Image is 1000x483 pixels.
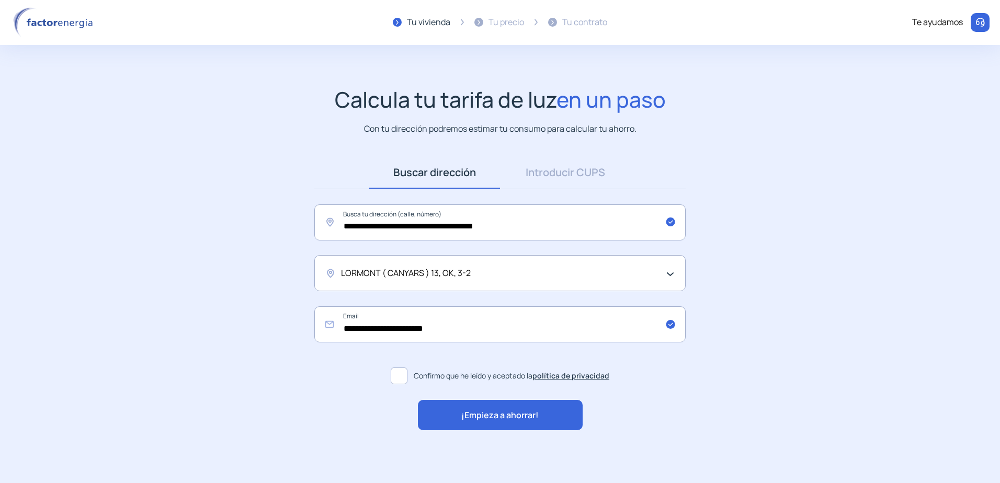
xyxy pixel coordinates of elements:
h1: Calcula tu tarifa de luz [335,87,666,112]
img: logo factor [10,7,99,38]
div: Tu precio [488,16,524,29]
p: Con tu dirección podremos estimar tu consumo para calcular tu ahorro. [364,122,637,135]
div: Te ayudamos [912,16,963,29]
a: Buscar dirección [369,156,500,189]
div: Tu contrato [562,16,607,29]
span: LORMONT ( CANYARS ) 13, OK, 3-2 [341,267,471,280]
a: Introducir CUPS [500,156,631,189]
img: llamar [975,17,985,28]
a: política de privacidad [532,371,609,381]
div: Tu vivienda [407,16,450,29]
span: en un paso [556,85,666,114]
span: ¡Empieza a ahorrar! [461,409,539,422]
span: Confirmo que he leído y aceptado la [414,370,609,382]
